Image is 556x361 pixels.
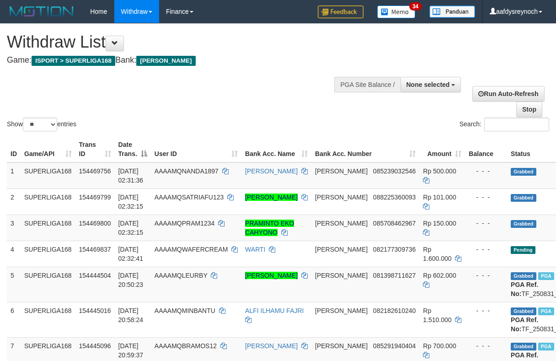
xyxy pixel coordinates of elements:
[511,281,538,297] b: PGA Ref. No:
[429,5,475,18] img: panduan.png
[155,220,215,227] span: AAAAMQPRAM1234
[472,86,544,102] a: Run Auto-Refresh
[516,102,542,117] a: Stop
[538,343,554,350] span: Marked by aafheankoy
[373,167,416,175] span: Copy 085239032546 to clipboard
[75,136,115,162] th: Trans ID: activate to sort column ascending
[155,246,228,253] span: AAAAMQWAFERCREAM
[155,342,217,350] span: AAAAMQBRAMOS12
[118,342,144,359] span: [DATE] 20:59:37
[241,136,311,162] th: Bank Acc. Name: activate to sort column ascending
[21,302,75,337] td: SUPERLIGA168
[315,167,368,175] span: [PERSON_NAME]
[423,167,456,175] span: Rp 500.000
[7,189,21,215] td: 2
[406,81,450,88] span: None selected
[315,220,368,227] span: [PERSON_NAME]
[79,307,111,314] span: 154445016
[21,162,75,189] td: SUPERLIGA168
[118,307,144,323] span: [DATE] 20:58:24
[7,5,76,18] img: MOTION_logo.png
[511,343,536,350] span: Grabbed
[245,307,304,314] a: ALFI ILHAMU FAJRI
[423,307,451,323] span: Rp 1.510.000
[511,168,536,176] span: Grabbed
[79,167,111,175] span: 154469756
[373,246,416,253] span: Copy 082177309736 to clipboard
[7,56,362,65] h4: Game: Bank:
[423,342,456,350] span: Rp 700.000
[373,220,416,227] span: Copy 085708462967 to clipboard
[423,220,456,227] span: Rp 150.000
[155,167,219,175] span: AAAAMQNANDA1897
[79,272,111,279] span: 154444504
[419,136,465,162] th: Amount: activate to sort column ascending
[315,307,368,314] span: [PERSON_NAME]
[423,194,456,201] span: Rp 101.000
[7,241,21,267] td: 4
[460,118,549,131] label: Search:
[7,33,362,51] h1: Withdraw List
[151,136,241,162] th: User ID: activate to sort column ascending
[79,220,111,227] span: 154469800
[401,77,461,92] button: None selected
[155,307,215,314] span: AAAAMQMINBANTU
[409,2,422,11] span: 34
[245,342,298,350] a: [PERSON_NAME]
[245,194,298,201] a: [PERSON_NAME]
[315,194,368,201] span: [PERSON_NAME]
[469,271,503,280] div: - - -
[469,245,503,254] div: - - -
[23,118,57,131] select: Showentries
[315,272,368,279] span: [PERSON_NAME]
[315,342,368,350] span: [PERSON_NAME]
[21,241,75,267] td: SUPERLIGA168
[511,246,535,254] span: Pending
[155,272,208,279] span: AAAAMQLEURBY
[373,194,416,201] span: Copy 088225360093 to clipboard
[79,246,111,253] span: 154469837
[377,5,416,18] img: Button%20Memo.svg
[118,272,144,288] span: [DATE] 20:50:23
[484,118,549,131] input: Search:
[7,162,21,189] td: 1
[245,220,294,236] a: PRAMINTO EKO CAHYONO
[118,194,144,210] span: [DATE] 02:32:15
[469,167,503,176] div: - - -
[423,272,456,279] span: Rp 602.000
[538,272,554,280] span: Marked by aafounsreynich
[115,136,151,162] th: Date Trans.: activate to sort column descending
[334,77,400,92] div: PGA Site Balance /
[79,194,111,201] span: 154469799
[469,306,503,315] div: - - -
[245,246,265,253] a: WARTI
[21,136,75,162] th: Game/API: activate to sort column ascending
[21,189,75,215] td: SUPERLIGA168
[469,219,503,228] div: - - -
[7,215,21,241] td: 3
[245,272,298,279] a: [PERSON_NAME]
[373,307,416,314] span: Copy 082182610240 to clipboard
[511,307,536,315] span: Grabbed
[155,194,224,201] span: AAAAMQSATRIAFU123
[373,272,416,279] span: Copy 081398711627 to clipboard
[423,246,451,262] span: Rp 1.600.000
[465,136,507,162] th: Balance
[7,118,76,131] label: Show entries
[118,167,144,184] span: [DATE] 02:31:36
[21,215,75,241] td: SUPERLIGA168
[245,167,298,175] a: [PERSON_NAME]
[7,136,21,162] th: ID
[79,342,111,350] span: 154445096
[21,267,75,302] td: SUPERLIGA168
[136,56,195,66] span: [PERSON_NAME]
[511,272,536,280] span: Grabbed
[32,56,115,66] span: ISPORT > SUPERLIGA168
[315,246,368,253] span: [PERSON_NAME]
[511,194,536,202] span: Grabbed
[118,220,144,236] span: [DATE] 02:32:15
[538,307,554,315] span: Marked by aafheankoy
[118,246,144,262] span: [DATE] 02:32:41
[511,220,536,228] span: Grabbed
[469,341,503,350] div: - - -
